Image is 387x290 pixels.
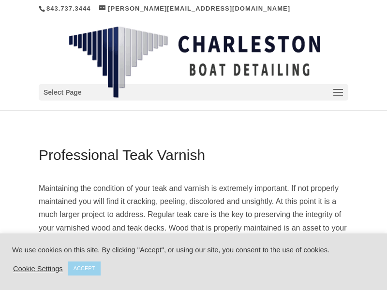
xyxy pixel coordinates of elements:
[39,148,348,167] h1: Professional Teak Varnish
[39,182,348,287] p: Maintaining the condition of your teak and varnish is extremely important. If not properly mainta...
[13,264,63,273] a: Cookie Settings
[99,5,290,12] a: [PERSON_NAME][EMAIL_ADDRESS][DOMAIN_NAME]
[46,5,91,12] a: 843.737.3444
[12,246,375,254] div: We use cookies on this site. By clicking "Accept", or using our site, you consent to the use of c...
[68,261,101,275] a: ACCEPT
[44,87,82,98] span: Select Page
[69,26,320,99] img: Charleston Boat Detailing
